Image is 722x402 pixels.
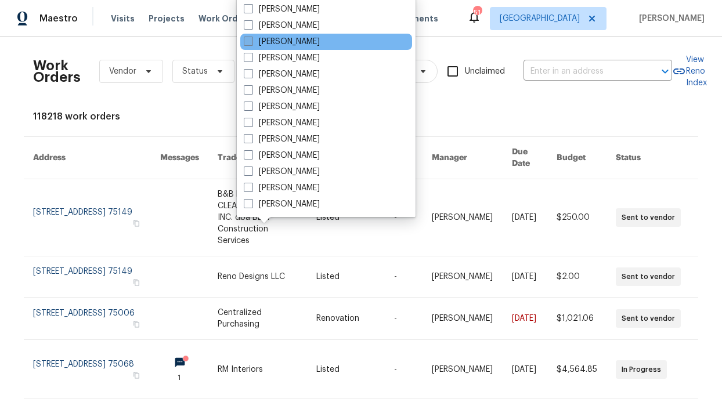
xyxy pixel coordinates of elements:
[244,3,320,15] label: [PERSON_NAME]
[385,179,423,256] td: -
[244,36,320,48] label: [PERSON_NAME]
[208,340,307,399] td: RM Interiors
[385,256,423,298] td: -
[423,137,503,179] th: Manager
[423,340,503,399] td: [PERSON_NAME]
[111,13,135,24] span: Visits
[547,137,607,179] th: Budget
[131,277,142,288] button: Copy Address
[500,13,580,24] span: [GEOGRAPHIC_DATA]
[244,20,320,31] label: [PERSON_NAME]
[182,66,208,77] span: Status
[307,298,385,340] td: Renovation
[307,256,385,298] td: Listed
[208,256,307,298] td: Reno Designs LLC
[198,13,251,24] span: Work Orders
[244,133,320,145] label: [PERSON_NAME]
[524,63,640,81] input: Enter in an address
[423,256,503,298] td: [PERSON_NAME]
[39,13,78,24] span: Maestro
[244,85,320,96] label: [PERSON_NAME]
[244,52,320,64] label: [PERSON_NAME]
[307,340,385,399] td: Listed
[131,218,142,229] button: Copy Address
[465,66,505,78] span: Unclaimed
[244,101,320,113] label: [PERSON_NAME]
[423,179,503,256] td: [PERSON_NAME]
[151,137,208,179] th: Messages
[33,60,81,83] h2: Work Orders
[149,13,185,24] span: Projects
[423,298,503,340] td: [PERSON_NAME]
[607,137,698,179] th: Status
[244,150,320,161] label: [PERSON_NAME]
[33,111,689,122] div: 118218 work orders
[473,7,481,19] div: 51
[244,117,320,129] label: [PERSON_NAME]
[672,54,707,89] a: View Reno Index
[208,137,307,179] th: Trade Partner
[244,68,320,80] label: [PERSON_NAME]
[385,340,423,399] td: -
[634,13,705,24] span: [PERSON_NAME]
[244,198,320,210] label: [PERSON_NAME]
[503,137,547,179] th: Due Date
[208,298,307,340] td: Centralized Purchasing
[657,63,673,79] button: Open
[131,319,142,329] button: Copy Address
[109,66,136,77] span: Vendor
[385,298,423,340] td: -
[244,182,320,194] label: [PERSON_NAME]
[208,179,307,256] td: B&B MAIDS CLEANING SERVICES, INC. dba BBM Construction Services
[24,137,151,179] th: Address
[131,370,142,381] button: Copy Address
[307,179,385,256] td: Listed
[244,166,320,178] label: [PERSON_NAME]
